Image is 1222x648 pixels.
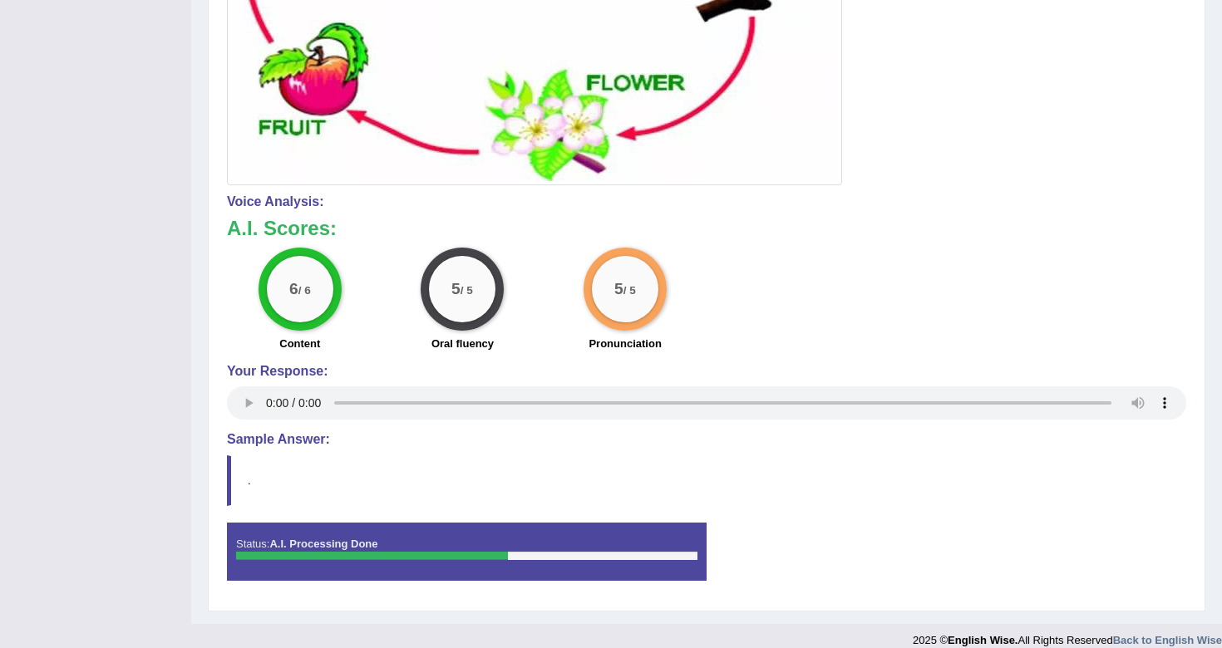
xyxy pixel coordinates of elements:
[279,336,320,351] label: Content
[589,336,661,351] label: Pronunciation
[623,285,636,297] small: / 5
[227,194,1186,209] h4: Voice Analysis:
[298,285,311,297] small: / 6
[227,523,707,581] div: Status:
[452,280,461,298] big: 5
[431,336,494,351] label: Oral fluency
[289,280,298,298] big: 6
[948,634,1018,646] strong: English Wise.
[227,432,1186,447] h4: Sample Answer:
[227,455,1186,506] blockquote: .
[269,538,377,550] strong: A.I. Processing Done
[227,364,1186,379] h4: Your Response:
[227,217,337,239] b: A.I. Scores:
[913,624,1222,648] div: 2025 © All Rights Reserved
[461,285,473,297] small: / 5
[1113,634,1222,646] a: Back to English Wise
[614,280,623,298] big: 5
